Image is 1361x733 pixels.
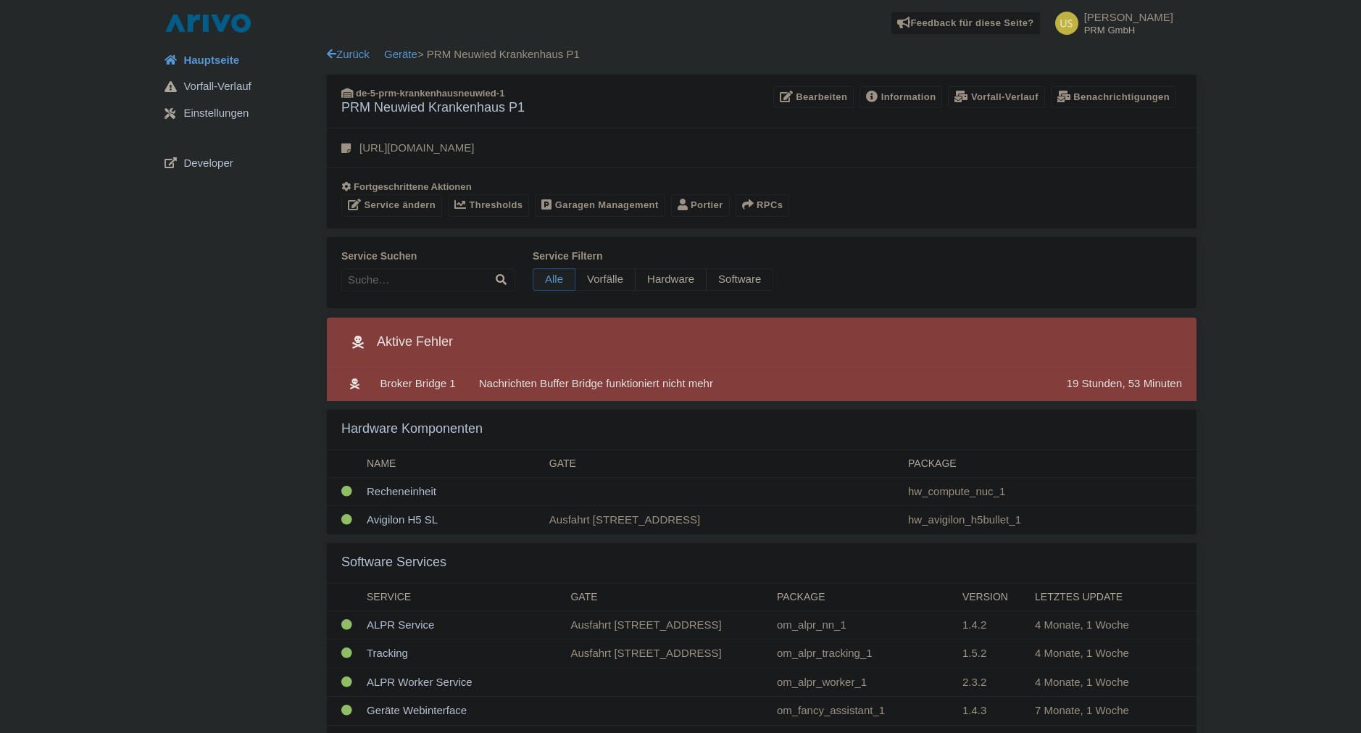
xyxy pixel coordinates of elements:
th: Gate [544,450,902,478]
h3: Hardware Komponenten [341,421,483,437]
td: 4 Monate, 1 Woche [1029,610,1170,639]
span: Vorfall-Verlauf [183,78,251,95]
th: Name [361,450,544,478]
td: hw_compute_nuc_1 [902,477,1196,506]
a: Thresholds [448,194,529,217]
a: Vorfall-Verlauf [153,73,327,101]
span: Nachrichten Buffer Bridge funktioniert nicht mehr [479,377,713,389]
span: [PERSON_NAME] [1084,11,1173,23]
a: Garagen Management [535,194,665,217]
a: Information [860,86,942,109]
td: om_fancy_assistant_1 [771,697,957,726]
span: Developer [183,155,233,172]
a: Developer [153,149,327,177]
a: Einstellungen [153,100,327,128]
span: de-5-prm-krankenhausneuwied-1 [356,88,504,99]
small: PRM GmbH [1084,25,1173,35]
td: 7 Monate, 1 Woche [1029,697,1170,726]
a: Portier [671,194,730,217]
th: Letztes Update [1029,584,1170,611]
th: Service [361,584,565,611]
th: Package [771,584,957,611]
td: 19 Stunden, 53 Minuten [1061,368,1196,401]
td: hw_avigilon_h5bullet_1 [902,506,1196,534]
td: 4 Monate, 1 Woche [1029,639,1170,668]
button: RPCs [736,194,790,217]
a: Zurück [327,48,370,60]
span: Alle [533,268,575,291]
span: Vorfälle [575,268,636,291]
td: Avigilon H5 SL [361,506,544,534]
td: Broker Bridge 1 [375,368,462,401]
th: Gate [565,584,770,611]
a: Feedback für diese Seite? [891,12,1041,35]
td: Geräte Webinterface [361,697,565,726]
span: Software [706,268,773,291]
span: 2.3.2 [962,676,986,688]
span: 1.5.2 [962,647,986,659]
span: Hauptseite [183,52,239,69]
td: Ausfahrt [STREET_ADDRESS] [565,610,770,639]
span: 1.4.2 [962,618,986,631]
th: Package [902,450,1196,478]
span: Hardware [635,268,707,291]
td: Tracking [361,639,565,668]
h3: PRM Neuwied Krankenhaus P1 [341,100,525,116]
h3: Aktive Fehler [341,329,453,355]
th: Version [957,584,1029,611]
div: > PRM Neuwied Krankenhaus P1 [327,46,1196,63]
h3: Software Services [341,555,446,571]
a: Vorfall-Verlauf [948,86,1044,109]
td: Ausfahrt [STREET_ADDRESS] [544,506,902,534]
td: 4 Monate, 1 Woche [1029,668,1170,697]
td: ALPR Worker Service [361,668,565,697]
a: Geräte [384,48,417,60]
td: Ausfahrt [STREET_ADDRESS] [565,639,770,668]
a: Hauptseite [153,46,327,74]
a: Benachrichtigungen [1051,86,1176,109]
td: ALPR Service [361,610,565,639]
label: Service filtern [533,249,773,264]
td: om_alpr_worker_1 [771,668,957,697]
td: Recheneinheit [361,477,544,506]
label: Service suchen [341,249,515,264]
a: Service ändern [341,194,442,217]
span: Fortgeschrittene Aktionen [354,181,472,192]
td: om_alpr_tracking_1 [771,639,957,668]
span: 1.4.3 [962,704,986,716]
a: [PERSON_NAME] PRM GmbH [1046,12,1173,35]
input: Suche… [341,268,515,291]
img: logo [162,12,254,35]
span: Einstellungen [183,105,249,122]
td: om_alpr_nn_1 [771,610,957,639]
a: Bearbeiten [773,86,854,109]
p: [URL][DOMAIN_NAME] [359,140,474,157]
